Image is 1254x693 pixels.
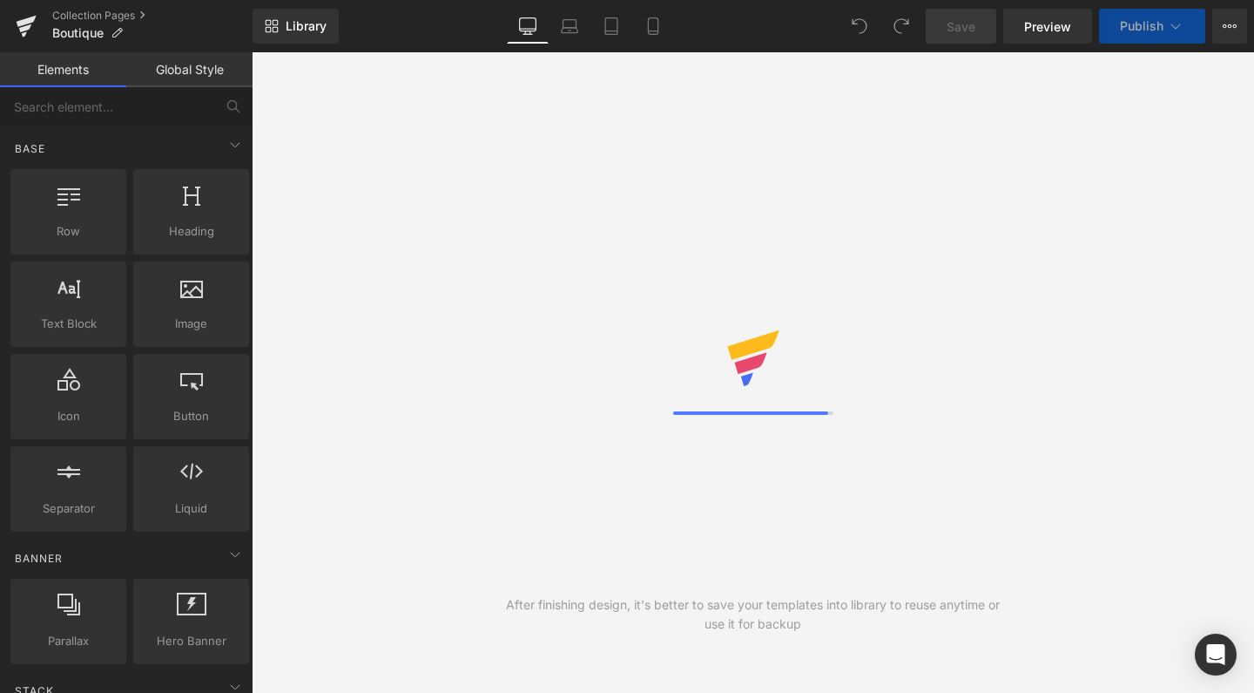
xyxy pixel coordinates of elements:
[138,407,244,425] span: Button
[590,9,632,44] a: Tablet
[1099,9,1205,44] button: Publish
[549,9,590,44] a: Laptop
[126,52,253,87] a: Global Style
[1024,17,1071,36] span: Preview
[632,9,674,44] a: Mobile
[1120,19,1163,33] span: Publish
[253,9,339,44] a: New Library
[138,315,244,333] span: Image
[16,315,121,333] span: Text Block
[13,140,47,157] span: Base
[1195,634,1237,676] div: Open Intercom Messenger
[138,499,244,518] span: Liquid
[947,17,975,36] span: Save
[16,407,121,425] span: Icon
[16,222,121,241] span: Row
[286,18,327,34] span: Library
[1212,9,1247,44] button: More
[507,9,549,44] a: Desktop
[52,26,104,40] span: Boutique
[502,595,1004,634] div: After finishing design, it's better to save your templates into library to reuse anytime or use i...
[138,632,244,650] span: Hero Banner
[13,550,64,567] span: Banner
[138,222,244,241] span: Heading
[884,9,919,44] button: Redo
[16,632,121,650] span: Parallax
[842,9,877,44] button: Undo
[16,499,121,518] span: Separator
[52,9,253,23] a: Collection Pages
[1003,9,1092,44] a: Preview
